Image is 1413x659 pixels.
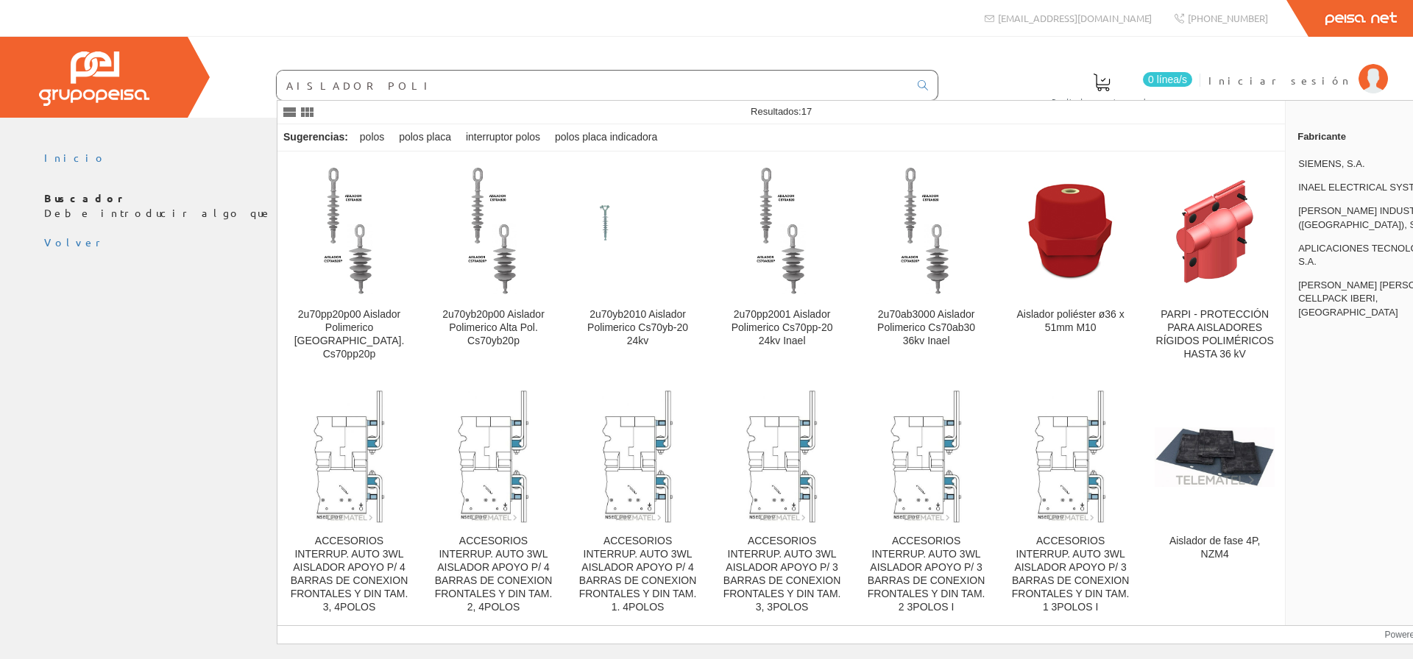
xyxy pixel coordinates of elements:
b: Buscador [44,191,129,204]
div: interruptor polos [460,124,546,151]
span: 17 [801,106,812,117]
div: 2u70ab3000 Aislador Polimerico Cs70ab30 36kv Inael [866,308,986,348]
img: 2u70pp20p00 Aislador Polimerico Alta Pol. Cs70pp20p [318,164,380,296]
div: polos placa [393,124,457,151]
img: ACCESORIOS INTERRUP. AUTO 3WL AISLADOR APOYO P/ 4 BARRAS DE CONEXION FRONTALES Y DIN TAM. 2, 4POLOS [458,391,530,523]
span: [PHONE_NUMBER] [1188,12,1268,24]
img: Aislador poliéster ø36 x 51mm M10 [1016,175,1126,285]
img: ACCESORIOS INTERRUP. AUTO 3WL AISLADOR APOYO P/ 4 BARRAS DE CONEXION FRONTALES Y DIN TAM. 3, 4POLOS [314,391,386,523]
div: polos placa indicadora [549,124,663,151]
a: Iniciar sesión [1208,61,1388,75]
div: 2u70yb2010 Aislador Polimerico Cs70yb-20 24kv [578,308,698,348]
div: ACCESORIOS INTERRUP. AUTO 3WL AISLADOR APOYO P/ 4 BARRAS DE CONEXION FRONTALES Y DIN TAM. 3, 4POLOS [289,535,409,614]
img: 2u70pp2001 Aislador Polimerico Cs70pp-20 24kv Inael [751,164,813,296]
img: Grupo Peisa [39,51,149,106]
a: Inicio [44,151,107,164]
a: ACCESORIOS INTERRUP. AUTO 3WL AISLADOR APOYO P/ 3 BARRAS DE CONEXION FRONTALES Y DIN TAM. 3, 3POL... [710,379,854,631]
div: © Grupo Peisa [44,250,1369,263]
a: PARPI - PROTECCIÓN PARA AISLADORES RÍGIDOS POLIMÉRICOS HASTA 36 kV PARPI - PROTECCIÓN PARA AISLAD... [1143,152,1286,378]
a: ACCESORIOS INTERRUP. AUTO 3WL AISLADOR APOYO P/ 4 BARRAS DE CONEXION FRONTALES Y DIN TAM. 3, 4POL... [277,379,421,631]
img: 2u70yb2010 Aislador Polimerico Cs70yb-20 24kv [578,193,698,268]
a: 2u70pp20p00 Aislador Polimerico Alta Pol. Cs70pp20p 2u70pp20p00 Aislador Polimerico [GEOGRAPHIC_D... [277,152,421,378]
img: ACCESORIOS INTERRUP. AUTO 3WL AISLADOR APOYO P/ 3 BARRAS DE CONEXION FRONTALES Y DIN TAM. 2 3POLOS I [890,391,963,523]
span: Pedido actual [1052,94,1152,109]
a: 2u70yb20p00 Aislador Polimerico Alta Pol. Cs70yb20p 2u70yb20p00 Aislador Polimerico Alta Pol. Cs7... [422,152,565,378]
img: 2u70yb20p00 Aislador Polimerico Alta Pol. Cs70yb20p [462,164,525,296]
img: ACCESORIOS INTERRUP. AUTO 3WL AISLADOR APOYO P/ 3 BARRAS DE CONEXION FRONTALES Y DIN TAM. 3, 3POLOS [746,391,818,523]
a: ACCESORIOS INTERRUP. AUTO 3WL AISLADOR APOYO P/ 3 BARRAS DE CONEXION FRONTALES Y DIN TAM. 2 3POLO... [854,379,998,631]
div: Aislador de fase 4P, NZM4 [1155,535,1275,561]
div: ACCESORIOS INTERRUP. AUTO 3WL AISLADOR APOYO P/ 3 BARRAS DE CONEXION FRONTALES Y DIN TAM. 1 3POLOS I [1010,535,1130,614]
span: Iniciar sesión [1208,73,1351,88]
div: ACCESORIOS INTERRUP. AUTO 3WL AISLADOR APOYO P/ 4 BARRAS DE CONEXION FRONTALES Y DIN TAM. 1. 4POLOS [578,535,698,614]
a: 2u70pp2001 Aislador Polimerico Cs70pp-20 24kv Inael 2u70pp2001 Aislador Polimerico Cs70pp-20 24kv... [710,152,854,378]
a: Aislador de fase 4P, NZM4 Aislador de fase 4P, NZM4 [1143,379,1286,631]
span: [EMAIL_ADDRESS][DOMAIN_NAME] [998,12,1152,24]
span: 0 línea/s [1143,72,1192,87]
a: ACCESORIOS INTERRUP. AUTO 3WL AISLADOR APOYO P/ 4 BARRAS DE CONEXION FRONTALES Y DIN TAM. 2, 4POL... [422,379,565,631]
div: 2u70yb20p00 Aislador Polimerico Alta Pol. Cs70yb20p [433,308,553,348]
img: Aislador de fase 4P, NZM4 [1155,427,1275,486]
p: Debe introducir algo que buscar [44,191,1369,221]
a: 2u70yb2010 Aislador Polimerico Cs70yb-20 24kv 2u70yb2010 Aislador Polimerico Cs70yb-20 24kv [566,152,709,378]
a: Aislador poliéster ø36 x 51mm M10 Aislador poliéster ø36 x 51mm M10 [999,152,1142,378]
a: 2u70ab3000 Aislador Polimerico Cs70ab30 36kv Inael 2u70ab3000 Aislador Polimerico Cs70ab30 36kv I... [854,152,998,378]
a: ACCESORIOS INTERRUP. AUTO 3WL AISLADOR APOYO P/ 3 BARRAS DE CONEXION FRONTALES Y DIN TAM. 1 3POLO... [999,379,1142,631]
div: 2u70pp20p00 Aislador Polimerico [GEOGRAPHIC_DATA]. Cs70pp20p [289,308,409,361]
input: Buscar ... [277,71,909,100]
div: ACCESORIOS INTERRUP. AUTO 3WL AISLADOR APOYO P/ 4 BARRAS DE CONEXION FRONTALES Y DIN TAM. 2, 4POLOS [433,535,553,614]
img: 2u70ab3000 Aislador Polimerico Cs70ab30 36kv Inael [895,164,957,296]
div: ACCESORIOS INTERRUP. AUTO 3WL AISLADOR APOYO P/ 3 BARRAS DE CONEXION FRONTALES Y DIN TAM. 2 3POLOS I [866,535,986,614]
img: ACCESORIOS INTERRUP. AUTO 3WL AISLADOR APOYO P/ 4 BARRAS DE CONEXION FRONTALES Y DIN TAM. 1. 4POLOS [602,391,674,523]
div: Aislador poliéster ø36 x 51mm M10 [1010,308,1130,335]
div: PARPI - PROTECCIÓN PARA AISLADORES RÍGIDOS POLIMÉRICOS HASTA 36 kV [1155,308,1275,361]
img: PARPI - PROTECCIÓN PARA AISLADORES RÍGIDOS POLIMÉRICOS HASTA 36 kV [1155,170,1275,290]
span: Resultados: [751,106,812,117]
a: Volver [44,235,106,249]
div: ACCESORIOS INTERRUP. AUTO 3WL AISLADOR APOYO P/ 3 BARRAS DE CONEXION FRONTALES Y DIN TAM. 3, 3POLOS [722,535,842,614]
div: 2u70pp2001 Aislador Polimerico Cs70pp-20 24kv Inael [722,308,842,348]
img: ACCESORIOS INTERRUP. AUTO 3WL AISLADOR APOYO P/ 3 BARRAS DE CONEXION FRONTALES Y DIN TAM. 1 3POLOS I [1035,391,1107,523]
div: Sugerencias: [277,127,351,148]
a: ACCESORIOS INTERRUP. AUTO 3WL AISLADOR APOYO P/ 4 BARRAS DE CONEXION FRONTALES Y DIN TAM. 1. 4POL... [566,379,709,631]
div: polos [354,124,390,151]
